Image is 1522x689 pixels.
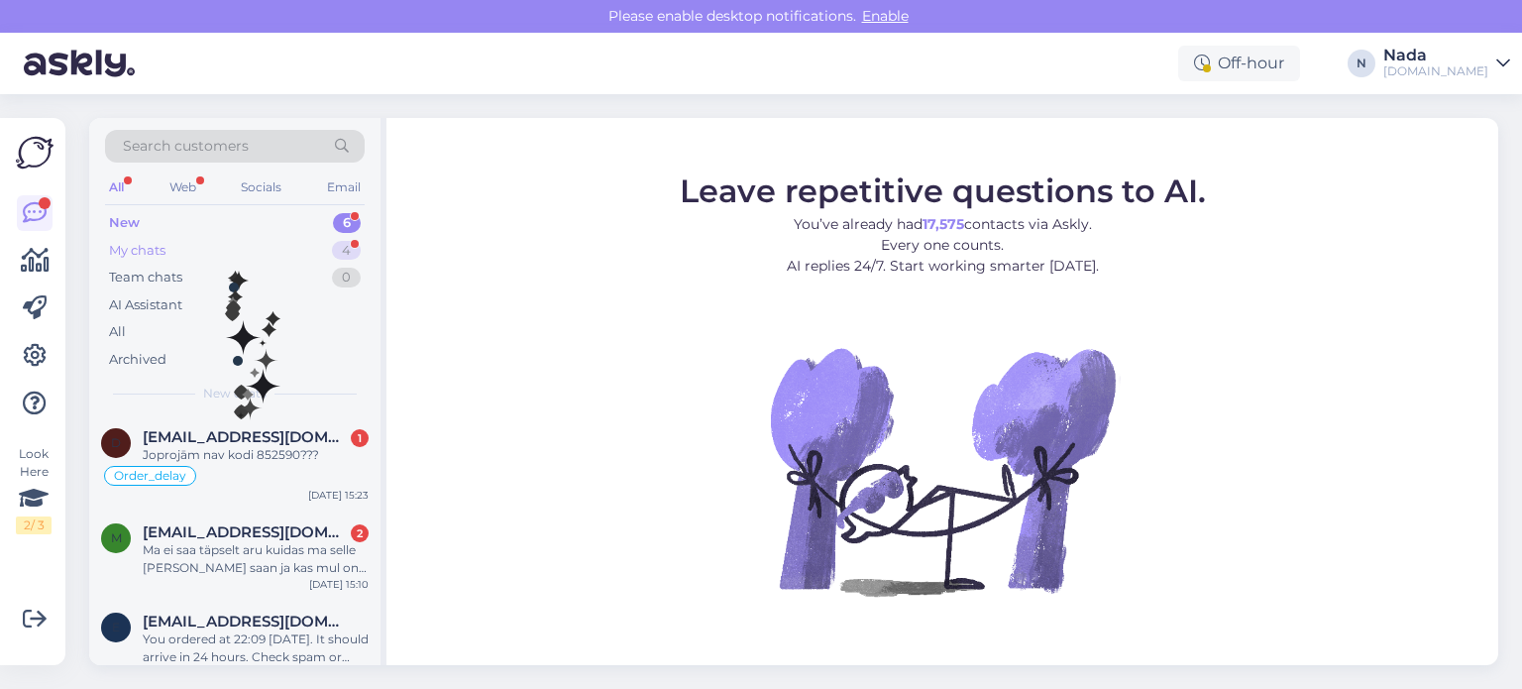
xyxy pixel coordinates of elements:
[16,517,52,534] div: 2 / 3
[308,488,369,503] div: [DATE] 15:23
[143,541,369,577] div: Ma ei saa täpselt aru kuidas ma selle [PERSON_NAME] saan ja kas mul on midagi tegemata jäänud?
[323,174,365,200] div: Email
[111,530,122,545] span: m
[109,322,126,342] div: All
[203,385,267,402] span: New chats
[143,613,349,631] span: Erikkuningas2@gmail.com
[351,429,369,447] div: 1
[109,350,166,370] div: Archived
[143,631,369,666] div: You ordered at 22:09 [DATE]. It should arrive in 24 hours. Check spam or junk folders, codes migh...
[16,445,52,534] div: Look Here
[309,577,369,592] div: [DATE] 15:10
[680,214,1206,277] p: You’ve already had contacts via Askly. Every one counts. AI replies 24/7. Start working smarter [...
[237,174,285,200] div: Socials
[332,268,361,287] div: 0
[764,292,1121,649] img: No Chat active
[16,134,54,172] img: Askly Logo
[109,213,140,233] div: New
[109,295,182,315] div: AI Assistant
[680,172,1206,210] span: Leave repetitive questions to AI.
[105,174,128,200] div: All
[333,213,361,233] div: 6
[114,470,186,482] span: Order_delay
[856,7,915,25] span: Enable
[165,174,200,200] div: Web
[143,523,349,541] span: mikkalajoe@gmail.com
[332,241,361,261] div: 4
[112,620,120,634] span: E
[923,215,964,233] b: 17,575
[1178,46,1300,81] div: Off-hour
[1348,50,1375,77] div: N
[143,446,369,464] div: Joprojām nav kodi 852590???
[351,524,369,542] div: 2
[1383,48,1488,63] div: Nada
[111,435,121,450] span: d
[123,136,249,157] span: Search customers
[109,268,182,287] div: Team chats
[1383,48,1510,79] a: Nada[DOMAIN_NAME]
[1383,63,1488,79] div: [DOMAIN_NAME]
[109,241,165,261] div: My chats
[143,428,349,446] span: dace34745@gmail.com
